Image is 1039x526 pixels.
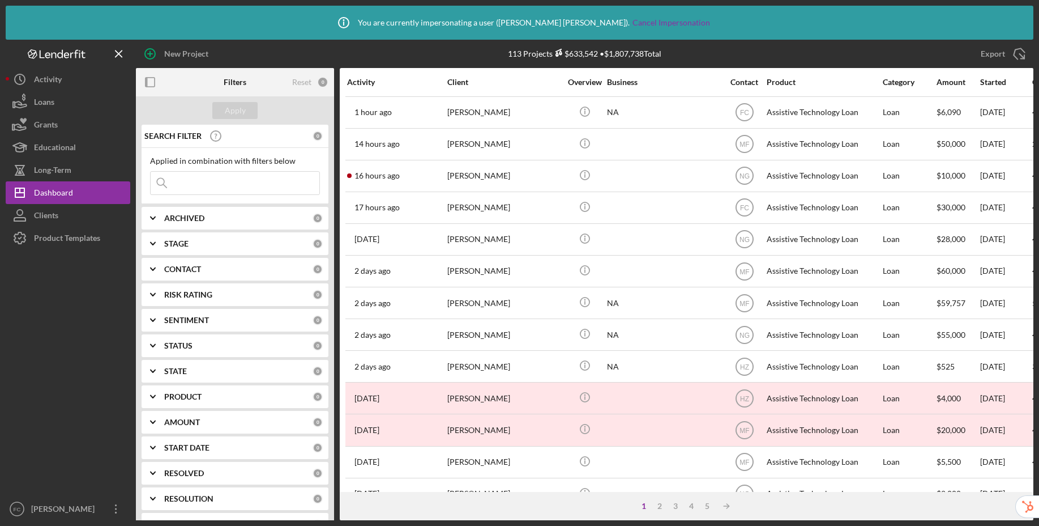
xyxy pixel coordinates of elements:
[739,141,749,149] text: MF
[313,264,323,274] div: 0
[980,415,1031,445] div: [DATE]
[553,49,598,58] div: $633,542
[767,193,880,223] div: Assistive Technology Loan
[980,383,1031,413] div: [DATE]
[354,299,391,308] time: 2025-10-09 01:18
[28,498,102,523] div: [PERSON_NAME]
[164,239,189,248] b: STAGE
[313,494,323,504] div: 0
[607,320,720,350] div: NA
[136,43,220,65] button: New Project
[607,97,720,128] div: NA
[883,256,935,286] div: Loan
[883,447,935,477] div: Loan
[767,320,880,350] div: Assistive Technology Loan
[767,288,880,318] div: Assistive Technology Loan
[883,351,935,381] div: Loan
[937,351,979,381] div: $525
[447,415,561,445] div: [PERSON_NAME]
[6,181,130,204] button: Dashboard
[164,265,201,274] b: CONTACT
[6,68,130,91] button: Activity
[225,102,246,119] div: Apply
[354,457,379,466] time: 2025-10-06 19:52
[767,351,880,381] div: Assistive Technology Loan
[6,136,130,159] button: Educational
[317,77,328,88] div: 0
[767,479,880,509] div: Assistive Technology Loan
[767,224,880,254] div: Assistive Technology Loan
[980,288,1031,318] div: [DATE]
[883,479,935,509] div: Loan
[937,266,965,275] span: $60,000
[354,108,392,117] time: 2025-10-10 16:08
[6,159,130,181] button: Long-Term
[883,161,935,191] div: Loan
[739,268,749,275] text: MF
[767,256,880,286] div: Assistive Technology Loan
[313,213,323,223] div: 0
[354,171,400,180] time: 2025-10-10 00:50
[447,193,561,223] div: [PERSON_NAME]
[164,469,204,478] b: RESOLVED
[980,447,1031,477] div: [DATE]
[6,204,130,227] button: Clients
[447,479,561,509] div: [PERSON_NAME]
[6,227,130,249] button: Product Templates
[164,43,208,65] div: New Project
[937,139,965,149] span: $50,000
[354,235,379,244] time: 2025-10-09 15:32
[937,330,965,340] span: $55,000
[739,236,750,244] text: NG
[34,113,58,139] div: Grants
[740,109,749,117] text: FC
[937,489,961,498] span: $2,000
[632,18,710,27] a: Cancel Impersonation
[969,43,1033,65] button: Export
[767,383,880,413] div: Assistive Technology Loan
[980,224,1031,254] div: [DATE]
[6,91,130,113] a: Loans
[739,427,749,435] text: MF
[34,68,62,94] div: Activity
[739,172,750,180] text: NG
[164,316,209,325] b: SENTIMENT
[313,392,323,402] div: 0
[739,331,750,339] text: NG
[980,97,1031,128] div: [DATE]
[447,224,561,254] div: [PERSON_NAME]
[937,107,961,117] span: $6,090
[767,161,880,191] div: Assistive Technology Loan
[354,139,400,149] time: 2025-10-10 03:02
[937,234,965,244] span: $28,000
[447,351,561,381] div: [PERSON_NAME]
[212,102,258,119] button: Apply
[447,383,561,413] div: [PERSON_NAME]
[224,78,246,87] b: Filters
[354,203,400,212] time: 2025-10-09 23:46
[144,131,202,141] b: SEARCH FILTER
[980,256,1031,286] div: [DATE]
[34,227,100,252] div: Product Templates
[740,204,749,212] text: FC
[313,443,323,453] div: 0
[937,78,979,87] div: Amount
[883,415,935,445] div: Loan
[980,129,1031,159] div: [DATE]
[447,256,561,286] div: [PERSON_NAME]
[292,78,311,87] div: Reset
[313,239,323,249] div: 0
[739,459,749,466] text: MF
[164,418,200,427] b: AMOUNT
[767,415,880,445] div: Assistive Technology Loan
[937,383,979,413] div: $4,000
[767,129,880,159] div: Assistive Technology Loan
[447,447,561,477] div: [PERSON_NAME]
[34,181,73,207] div: Dashboard
[447,129,561,159] div: [PERSON_NAME]
[313,131,323,141] div: 0
[883,193,935,223] div: Loan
